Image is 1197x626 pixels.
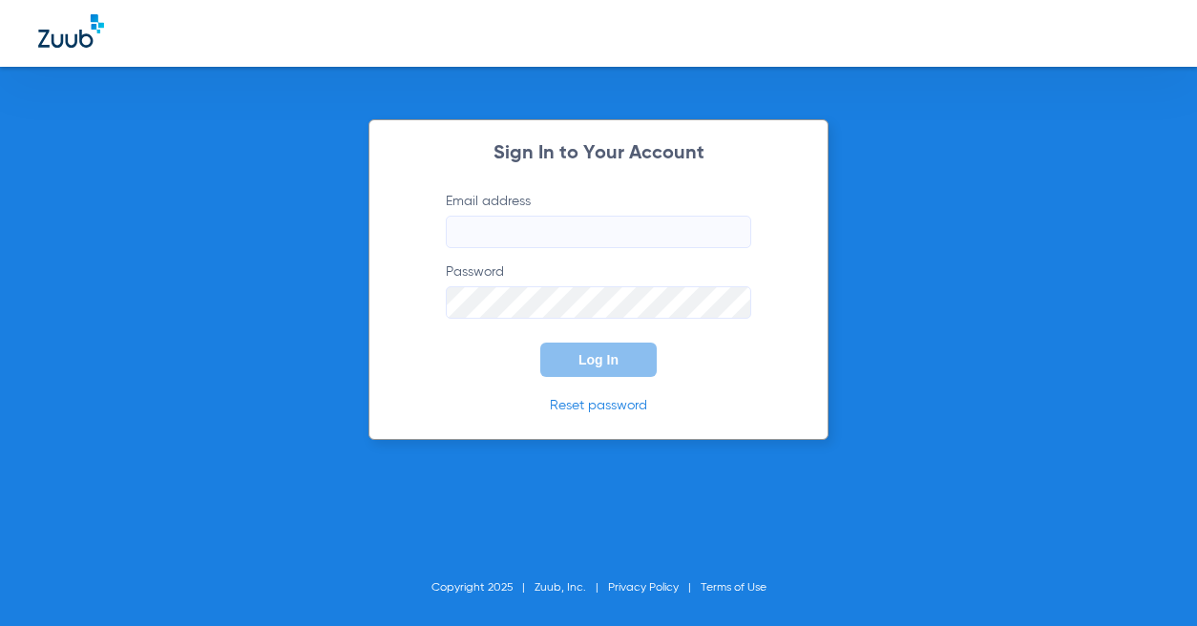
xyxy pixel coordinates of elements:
a: Terms of Use [701,582,766,594]
input: Password [446,286,751,319]
span: Log In [578,352,619,367]
li: Copyright 2025 [431,578,535,597]
input: Email address [446,216,751,248]
a: Reset password [550,399,647,412]
li: Zuub, Inc. [535,578,608,597]
label: Email address [446,192,751,248]
label: Password [446,262,751,319]
a: Privacy Policy [608,582,679,594]
button: Log In [540,343,657,377]
iframe: Chat Widget [1102,534,1197,626]
img: Zuub Logo [38,14,104,48]
h2: Sign In to Your Account [417,144,780,163]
